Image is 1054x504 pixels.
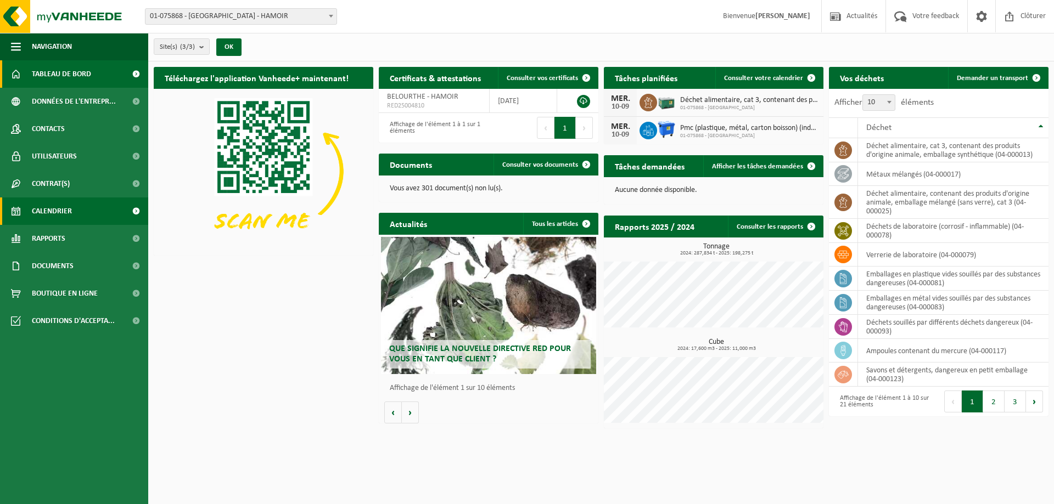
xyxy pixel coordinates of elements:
[145,9,337,24] span: 01-075868 - BELOURTHE - HAMOIR
[576,117,593,139] button: Next
[680,105,818,111] span: 01-075868 - [GEOGRAPHIC_DATA]
[858,219,1049,243] td: déchets de laboratoire (corrosif - inflammable) (04-000078)
[863,95,895,110] span: 10
[834,389,933,414] div: Affichage de l'élément 1 à 10 sur 21 éléments
[381,237,596,374] a: Que signifie la nouvelle directive RED pour vous en tant que client ?
[145,8,337,25] span: 01-075868 - BELOURTHE - HAMOIR
[537,117,554,139] button: Previous
[1026,390,1043,412] button: Next
[680,96,818,105] span: Déchet alimentaire, cat 3, contenant des produits d'origine animale, emballage s...
[523,213,597,235] a: Tous les articles
[494,154,597,175] a: Consulter vos documents
[609,346,823,352] span: 2024: 17,600 m3 - 2025: 11,000 m3
[379,154,443,175] h2: Documents
[609,122,631,131] div: MER.
[384,116,483,140] div: Affichage de l'élément 1 à 1 sur 1 éléments
[390,185,587,192] p: Vous avez 301 document(s) non lu(s).
[609,103,631,111] div: 10-09
[32,143,77,170] span: Utilisateurs
[154,89,373,253] img: Download de VHEPlus App
[609,243,823,256] h3: Tonnage
[829,67,895,88] h2: Vos déchets
[379,213,438,234] h2: Actualités
[858,339,1049,363] td: ampoules contenant du mercure (04-000117)
[858,138,1049,162] td: déchet alimentaire, cat 3, contenant des produits d'origine animale, emballage synthétique (04-00...
[1005,390,1026,412] button: 3
[502,161,578,168] span: Consulter vos documents
[379,67,492,88] h2: Certificats & attestations
[180,43,195,50] count: (3/3)
[957,75,1028,82] span: Demander un transport
[32,197,72,225] span: Calendrier
[680,133,818,139] span: 01-075868 - [GEOGRAPHIC_DATA]
[962,390,983,412] button: 1
[604,67,688,88] h2: Tâches planifiées
[604,216,705,237] h2: Rapports 2025 / 2024
[402,401,419,423] button: Volgende
[615,186,812,194] p: Aucune donnée disponible.
[944,390,962,412] button: Previous
[32,88,116,115] span: Données de l'entrepr...
[858,363,1049,387] td: savons et détergents, dangereux en petit emballage (04-000123)
[32,225,65,252] span: Rapports
[32,280,98,307] span: Boutique en ligne
[858,162,1049,186] td: métaux mélangés (04-000017)
[32,307,115,335] span: Conditions d'accepta...
[216,38,242,56] button: OK
[490,89,557,113] td: [DATE]
[32,115,65,143] span: Contacts
[948,67,1047,89] a: Demander un transport
[715,67,822,89] a: Consulter votre calendrier
[680,124,818,133] span: Pmc (plastique, métal, carton boisson) (industriel)
[32,33,72,60] span: Navigation
[755,12,810,20] strong: [PERSON_NAME]
[609,338,823,352] h3: Cube
[862,94,895,111] span: 10
[498,67,597,89] a: Consulter vos certificats
[834,98,934,107] label: Afficher éléments
[657,92,676,111] img: PB-LB-0680-HPE-GN-01
[154,38,210,55] button: Site(s)(3/3)
[389,344,571,364] span: Que signifie la nouvelle directive RED pour vous en tant que client ?
[160,39,195,55] span: Site(s)
[32,252,74,280] span: Documents
[858,243,1049,267] td: verrerie de laboratoire (04-000079)
[384,401,402,423] button: Vorige
[858,186,1049,219] td: déchet alimentaire, contenant des produits d'origine animale, emballage mélangé (sans verre), cat...
[657,120,676,139] img: WB-1100-HPE-BE-01
[154,67,360,88] h2: Téléchargez l'application Vanheede+ maintenant!
[554,117,576,139] button: 1
[858,291,1049,315] td: emballages en métal vides souillés par des substances dangereuses (04-000083)
[387,101,481,110] span: RED25004810
[32,170,70,197] span: Contrat(s)
[387,93,458,101] span: BELOURTHE - HAMOIR
[609,94,631,103] div: MER.
[858,267,1049,291] td: emballages en plastique vides souillés par des substances dangereuses (04-000081)
[32,60,91,88] span: Tableau de bord
[983,390,1005,412] button: 2
[866,123,892,132] span: Déchet
[604,155,696,177] h2: Tâches demandées
[703,155,822,177] a: Afficher les tâches demandées
[712,163,803,170] span: Afficher les tâches demandées
[724,75,803,82] span: Consulter votre calendrier
[728,216,822,237] a: Consulter les rapports
[609,251,823,256] span: 2024: 287,834 t - 2025: 198,275 t
[390,384,593,392] p: Affichage de l'élément 1 sur 10 éléments
[858,315,1049,339] td: déchets souillés par différents déchets dangereux (04-000093)
[609,131,631,139] div: 10-09
[507,75,578,82] span: Consulter vos certificats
